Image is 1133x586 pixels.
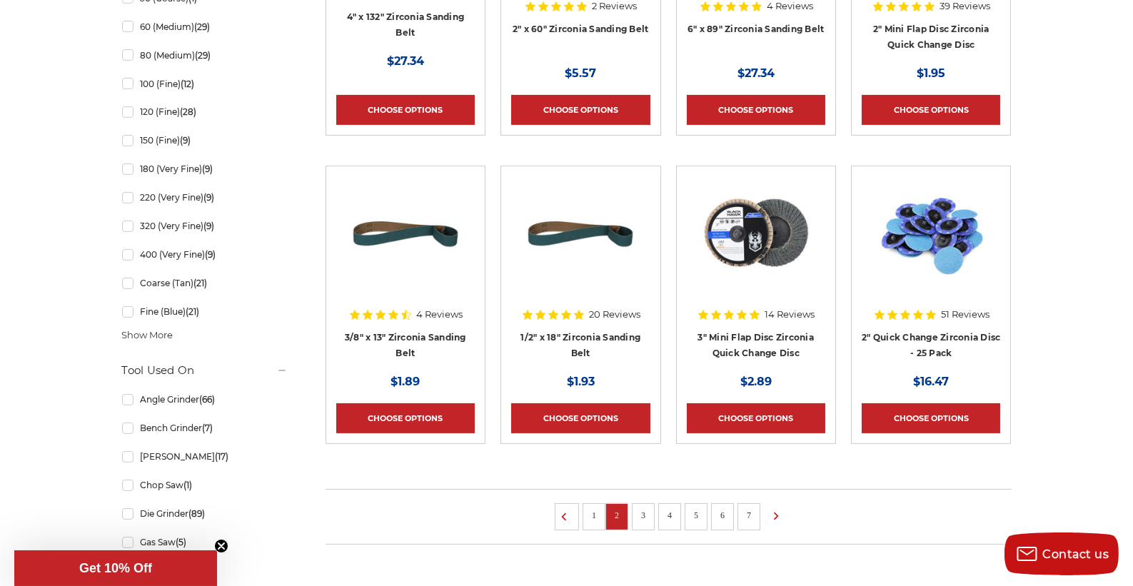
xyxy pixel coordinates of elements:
span: (9) [203,192,214,203]
span: $5.57 [565,66,596,80]
a: Choose Options [862,403,1000,433]
span: (5) [176,537,186,547]
button: Contact us [1004,532,1119,575]
a: [PERSON_NAME] [122,444,288,469]
span: Show More [122,328,173,343]
a: 5 [689,507,703,523]
h5: Tool Used On [122,362,288,379]
span: (7) [202,423,213,433]
span: $27.34 [387,54,424,68]
a: Choose Options [862,95,1000,125]
span: (89) [188,508,205,519]
span: 14 Reviews [765,310,815,319]
span: (1) [183,480,192,490]
span: (21) [186,306,199,317]
span: (9) [203,221,214,231]
a: BHA 3" Quick Change 60 Grit Flap Disc for Fine Grinding and Finishing [687,176,825,315]
a: 2" Mini Flap Disc Zirconia Quick Change Disc [873,24,990,51]
a: 4" x 132" Zirconia Sanding Belt [347,11,465,39]
a: Die Grinder [122,501,288,526]
span: Contact us [1043,547,1109,561]
span: (29) [194,21,210,32]
span: 39 Reviews [940,1,990,11]
a: 2" x 60" Zirconia Sanding Belt [513,24,649,34]
a: Choose Options [336,95,475,125]
a: 7 [742,507,756,523]
span: (12) [181,79,194,89]
span: $16.47 [913,375,949,388]
a: 2" Quick Change Zirconia Disc - 25 Pack [862,332,1000,359]
a: 320 (Very Fine) [122,213,288,238]
a: 400 (Very Fine) [122,242,288,267]
span: 4 Reviews [416,310,463,319]
a: 4 [663,507,677,523]
a: 180 (Very Fine) [122,156,288,181]
span: 20 Reviews [589,310,640,319]
a: 3/8" x 13" Zirconia Sanding Belt [345,332,466,359]
button: Close teaser [214,539,228,553]
a: Chop Saw [122,473,288,497]
a: 3" Mini Flap Disc Zirconia Quick Change Disc [698,332,815,359]
a: 3/8" x 13"Zirconia File Belt [336,176,475,315]
img: BHA 3" Quick Change 60 Grit Flap Disc for Fine Grinding and Finishing [699,176,813,291]
a: 2 [610,507,624,523]
span: $1.89 [391,375,420,388]
a: 60 (Medium) [122,14,288,39]
span: (9) [202,163,213,174]
img: 1/2" x 18" Zirconia File Belt [523,176,638,291]
span: (28) [180,106,196,117]
a: Choose Options [511,95,650,125]
a: Assortment of 2-inch Metalworking Discs, 80 Grit, Quick Change, with durable Zirconia abrasive by... [862,176,1000,315]
span: Get 10% Off [79,561,152,575]
a: 150 (Fine) [122,128,288,153]
a: Choose Options [687,403,825,433]
a: 1 [587,507,601,523]
a: Choose Options [687,95,825,125]
span: $2.89 [740,375,772,388]
a: 1/2" x 18" Zirconia File Belt [511,176,650,315]
a: 100 (Fine) [122,71,288,96]
span: 2 Reviews [592,1,637,11]
a: 220 (Very Fine) [122,185,288,210]
span: (9) [180,135,191,146]
div: Get 10% OffClose teaser [14,550,217,586]
span: (17) [215,451,228,462]
span: (9) [205,249,216,260]
span: (66) [199,394,215,405]
img: Assortment of 2-inch Metalworking Discs, 80 Grit, Quick Change, with durable Zirconia abrasive by... [874,176,988,291]
a: 1/2" x 18" Zirconia Sanding Belt [520,332,640,359]
span: 51 Reviews [941,310,990,319]
span: $27.34 [737,66,775,80]
a: Coarse (Tan) [122,271,288,295]
span: (21) [193,278,207,288]
a: Angle Grinder [122,387,288,412]
a: 80 (Medium) [122,43,288,68]
a: Choose Options [511,403,650,433]
a: Bench Grinder [122,415,288,440]
a: 6" x 89" Zirconia Sanding Belt [688,24,825,34]
span: $1.95 [917,66,945,80]
a: 6 [715,507,730,523]
a: 3 [636,507,650,523]
a: 120 (Fine) [122,99,288,124]
span: 4 Reviews [767,1,813,11]
a: Choose Options [336,403,475,433]
a: Gas Saw [122,530,288,555]
span: $1.93 [567,375,595,388]
a: Fine (Blue) [122,299,288,324]
img: 3/8" x 13"Zirconia File Belt [348,176,463,291]
span: (29) [195,50,211,61]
